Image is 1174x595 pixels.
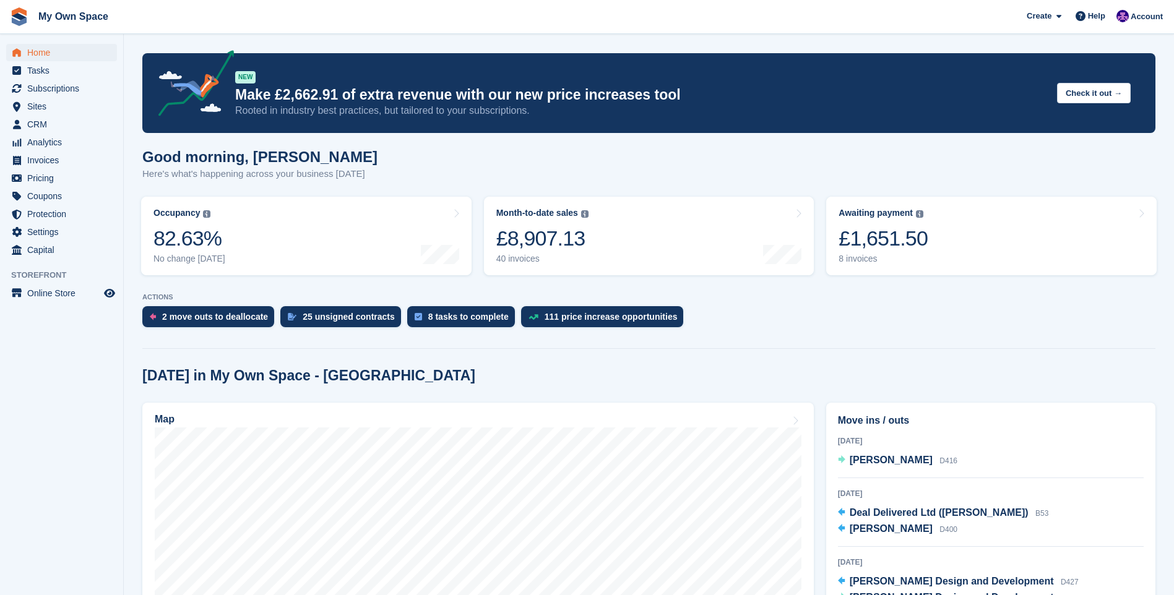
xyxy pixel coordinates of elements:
[6,205,117,223] a: menu
[838,557,1144,568] div: [DATE]
[428,312,509,322] div: 8 tasks to complete
[6,134,117,151] a: menu
[142,367,475,384] h2: [DATE] in My Own Space - [GEOGRAPHIC_DATA]
[838,488,1144,499] div: [DATE]
[6,62,117,79] a: menu
[288,313,296,320] img: contract_signature_icon-13c848040528278c33f63329250d36e43548de30e8caae1d1a13099fd9432cc5.svg
[235,71,256,83] div: NEW
[1131,11,1163,23] span: Account
[27,169,101,187] span: Pricing
[521,306,690,333] a: 111 price increase opportunities
[1057,83,1131,103] button: Check it out →
[415,313,422,320] img: task-75834270c22a3079a89374b754ae025e5fb1db73e45f91037f5363f120a921f8.svg
[27,205,101,223] span: Protection
[1027,10,1051,22] span: Create
[6,116,117,133] a: menu
[496,208,578,218] div: Month-to-date sales
[155,414,175,425] h2: Map
[1035,509,1048,518] span: B53
[142,306,280,333] a: 2 move outs to deallocate
[939,525,957,534] span: D400
[850,523,933,534] span: [PERSON_NAME]
[11,269,123,281] span: Storefront
[27,187,101,205] span: Coupons
[939,456,957,465] span: D416
[838,435,1144,447] div: [DATE]
[6,98,117,115] a: menu
[6,80,117,97] a: menu
[838,521,957,537] a: [PERSON_NAME] D400
[27,285,101,302] span: Online Store
[27,241,101,259] span: Capital
[838,413,1144,428] h2: Move ins / outs
[27,44,101,61] span: Home
[838,505,1049,521] a: Deal Delivered Ltd ([PERSON_NAME]) B53
[27,116,101,133] span: CRM
[6,187,117,205] a: menu
[545,312,678,322] div: 111 price increase opportunities
[27,152,101,169] span: Invoices
[1116,10,1129,22] img: Megan Angel
[839,226,928,251] div: £1,651.50
[10,7,28,26] img: stora-icon-8386f47178a22dfd0bd8f6a31ec36ba5ce8667c1dd55bd0f319d3a0aa187defe.svg
[6,223,117,241] a: menu
[1088,10,1105,22] span: Help
[33,6,113,27] a: My Own Space
[581,210,589,218] img: icon-info-grey-7440780725fd019a000dd9b08b2336e03edf1995a4989e88bcd33f0948082b44.svg
[142,148,378,165] h1: Good morning, [PERSON_NAME]
[153,254,225,264] div: No change [DATE]
[203,210,210,218] img: icon-info-grey-7440780725fd019a000dd9b08b2336e03edf1995a4989e88bcd33f0948082b44.svg
[162,312,268,322] div: 2 move outs to deallocate
[27,223,101,241] span: Settings
[142,167,378,181] p: Here's what's happening across your business [DATE]
[235,86,1047,104] p: Make £2,662.91 of extra revenue with our new price increases tool
[496,254,589,264] div: 40 invoices
[27,98,101,115] span: Sites
[839,208,913,218] div: Awaiting payment
[27,134,101,151] span: Analytics
[27,62,101,79] span: Tasks
[826,197,1157,275] a: Awaiting payment £1,651.50 8 invoices
[850,576,1054,586] span: [PERSON_NAME] Design and Development
[839,254,928,264] div: 8 invoices
[27,80,101,97] span: Subscriptions
[838,453,957,469] a: [PERSON_NAME] D416
[150,313,156,320] img: move_outs_to_deallocate_icon-f764333ba52eb49d3ac5e1228854f67142a1ed5810a6f6cc68b1a99e826820c5.svg
[102,286,117,301] a: Preview store
[153,208,200,218] div: Occupancy
[235,104,1047,118] p: Rooted in industry best practices, but tailored to your subscriptions.
[148,50,235,121] img: price-adjustments-announcement-icon-8257ccfd72463d97f412b2fc003d46551f7dbcb40ab6d574587a9cd5c0d94...
[529,314,538,320] img: price_increase_opportunities-93ffe204e8149a01c8c9dc8f82e8f89637d9d84a8eef4429ea346261dce0b2c0.svg
[838,574,1079,590] a: [PERSON_NAME] Design and Development D427
[280,306,407,333] a: 25 unsigned contracts
[407,306,521,333] a: 8 tasks to complete
[850,455,933,465] span: [PERSON_NAME]
[303,312,395,322] div: 25 unsigned contracts
[6,169,117,187] a: menu
[6,285,117,302] a: menu
[850,507,1029,518] span: Deal Delivered Ltd ([PERSON_NAME])
[6,241,117,259] a: menu
[142,293,1155,301] p: ACTIONS
[496,226,589,251] div: £8,907.13
[1061,578,1079,586] span: D427
[6,152,117,169] a: menu
[153,226,225,251] div: 82.63%
[916,210,923,218] img: icon-info-grey-7440780725fd019a000dd9b08b2336e03edf1995a4989e88bcd33f0948082b44.svg
[141,197,472,275] a: Occupancy 82.63% No change [DATE]
[6,44,117,61] a: menu
[484,197,814,275] a: Month-to-date sales £8,907.13 40 invoices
